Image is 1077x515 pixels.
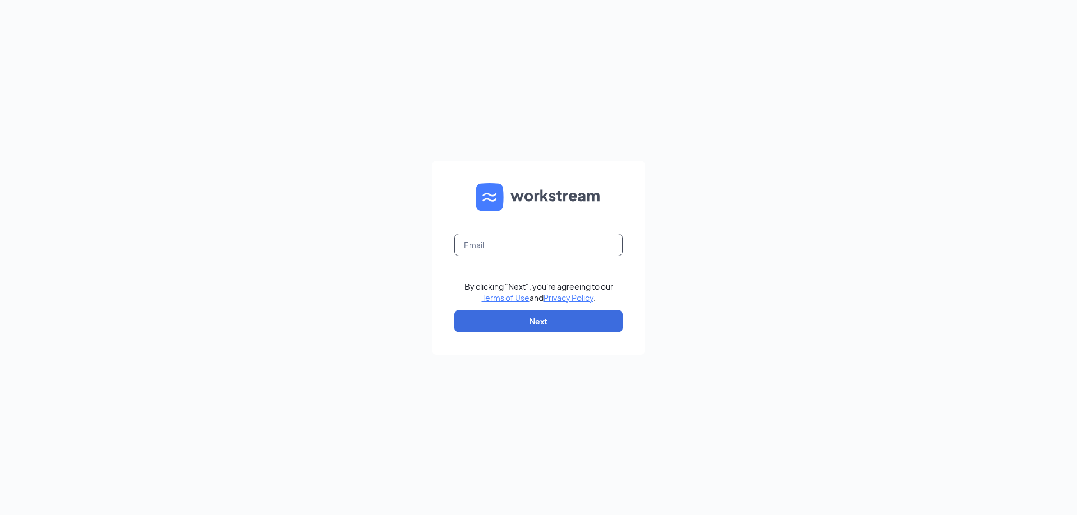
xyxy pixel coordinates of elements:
button: Next [454,310,623,332]
a: Terms of Use [482,293,530,303]
input: Email [454,234,623,256]
img: WS logo and Workstream text [476,183,601,211]
a: Privacy Policy [544,293,593,303]
div: By clicking "Next", you're agreeing to our and . [464,281,613,303]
